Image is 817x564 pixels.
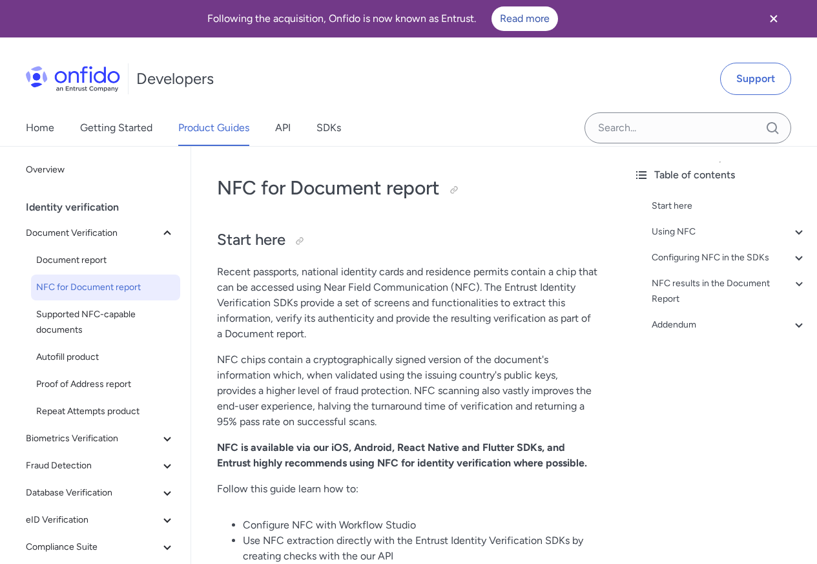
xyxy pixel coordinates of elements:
[26,485,160,501] span: Database Verification
[243,533,597,564] li: Use NFC extraction directly with the Entrust Identity Verification SDKs by creating checks with t...
[31,275,180,300] a: NFC for Document report
[634,167,807,183] div: Table of contents
[26,539,160,555] span: Compliance Suite
[21,480,180,506] button: Database Verification
[217,352,597,430] p: NFC chips contain a cryptographically signed version of the document's information which, when va...
[26,110,54,146] a: Home
[652,198,807,214] a: Start here
[31,302,180,343] a: Supported NFC-capable documents
[80,110,152,146] a: Getting Started
[21,157,180,183] a: Overview
[31,344,180,370] a: Autofill product
[217,481,597,497] p: Follow this guide learn how to:
[31,247,180,273] a: Document report
[36,377,175,392] span: Proof of Address report
[36,280,175,295] span: NFC for Document report
[21,453,180,479] button: Fraud Detection
[652,317,807,333] a: Addendum
[584,112,791,143] input: Onfido search input field
[26,66,120,92] img: Onfido Logo
[275,110,291,146] a: API
[26,458,160,474] span: Fraud Detection
[720,63,791,95] a: Support
[217,441,587,469] strong: NFC is available via our iOS, Android, React Native and Flutter SDKs, and Entrust highly recommen...
[26,194,185,220] div: Identity verification
[652,250,807,266] a: Configuring NFC in the SDKs
[217,264,597,342] p: Recent passports, national identity cards and residence permits contain a chip that can be access...
[652,224,807,240] a: Using NFC
[36,404,175,419] span: Repeat Attempts product
[21,220,180,246] button: Document Verification
[16,6,750,31] div: Following the acquisition, Onfido is now known as Entrust.
[26,162,175,178] span: Overview
[31,399,180,424] a: Repeat Attempts product
[316,110,341,146] a: SDKs
[217,175,597,201] h1: NFC for Document report
[26,431,160,446] span: Biometrics Verification
[243,517,597,533] li: Configure NFC with Workflow Studio
[136,68,214,89] h1: Developers
[21,534,180,560] button: Compliance Suite
[36,253,175,268] span: Document report
[36,307,175,338] span: Supported NFC-capable documents
[31,371,180,397] a: Proof of Address report
[766,11,781,26] svg: Close banner
[26,225,160,241] span: Document Verification
[36,350,175,365] span: Autofill product
[491,6,558,31] a: Read more
[21,507,180,533] button: eID Verification
[178,110,249,146] a: Product Guides
[26,512,160,528] span: eID Verification
[750,3,798,35] button: Close banner
[217,229,597,251] h2: Start here
[21,426,180,452] button: Biometrics Verification
[652,276,807,307] a: NFC results in the Document Report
